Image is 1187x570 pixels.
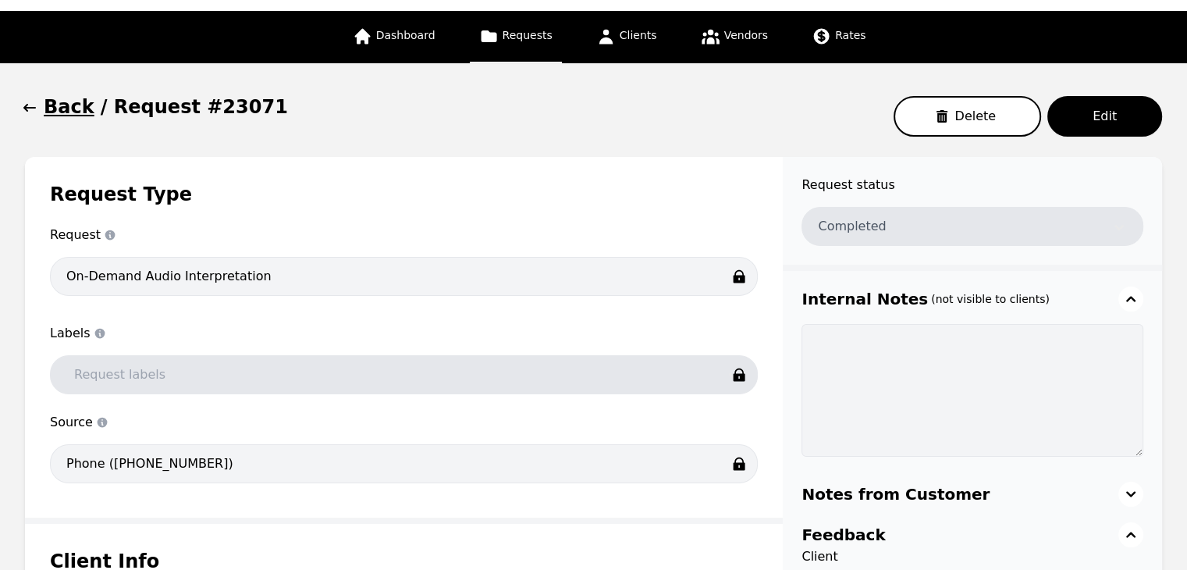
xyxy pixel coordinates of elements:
button: Back [25,94,94,119]
span: Request [50,226,758,244]
span: Rates [835,29,865,41]
span: Request status [801,176,1143,194]
span: Clients [620,29,657,41]
h3: (not visible to clients) [931,291,1050,307]
h3: Feedback [801,524,885,546]
span: Client [801,547,1143,566]
h1: Request Type [50,182,758,207]
a: Vendors [691,11,777,63]
span: Dashboard [376,29,435,41]
span: Source [50,413,758,432]
span: Requests [503,29,553,41]
span: Labels [50,324,758,343]
h3: Notes from Customer [801,483,990,505]
a: Requests [470,11,562,63]
span: Vendors [724,29,768,41]
h3: Internal Notes [801,288,928,310]
a: Clients [587,11,666,63]
a: Rates [802,11,875,63]
button: Edit [1047,96,1162,137]
h1: Back [44,94,94,119]
a: Dashboard [343,11,445,63]
h1: / Request #23071 [101,94,288,119]
button: Delete [894,96,1041,137]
